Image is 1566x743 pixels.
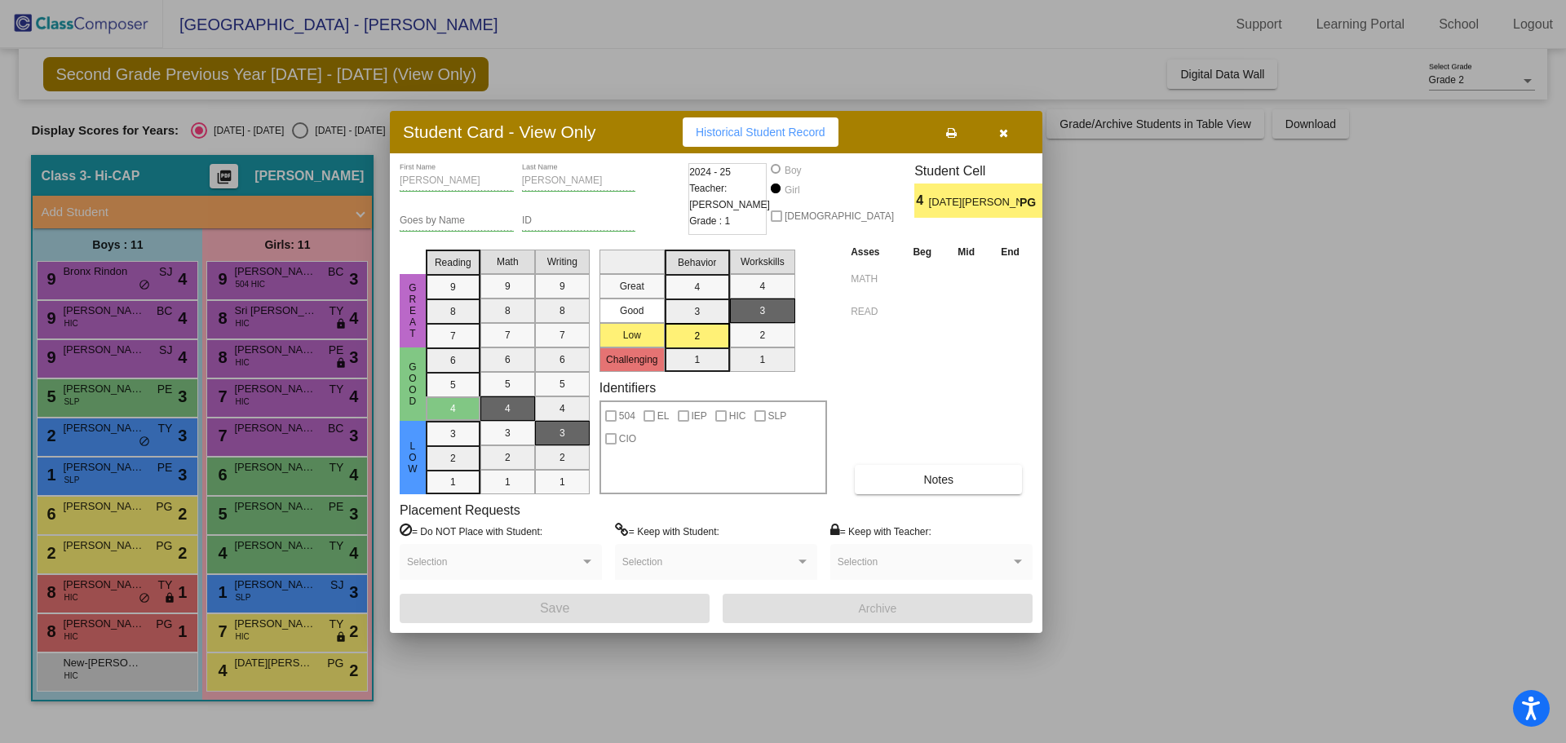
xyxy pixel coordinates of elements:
[619,406,635,426] span: 504
[692,406,707,426] span: IEP
[851,299,896,324] input: assessment
[944,243,988,261] th: Mid
[689,164,731,180] span: 2024 - 25
[830,523,931,539] label: = Keep with Teacher:
[768,406,787,426] span: SLP
[729,406,746,426] span: HIC
[784,183,800,197] div: Girl
[851,267,896,291] input: assessment
[929,194,1020,211] span: [DATE][PERSON_NAME]
[855,465,1022,494] button: Notes
[405,440,420,475] span: Low
[689,180,770,213] span: Teacher: [PERSON_NAME]
[405,282,420,339] span: Great
[923,473,953,486] span: Notes
[400,594,710,623] button: Save
[405,361,420,407] span: Good
[400,523,542,539] label: = Do NOT Place with Student:
[847,243,900,261] th: Asses
[1042,191,1056,210] span: 2
[403,122,596,142] h3: Student Card - View Only
[540,601,569,615] span: Save
[657,406,670,426] span: EL
[696,126,825,139] span: Historical Student Record
[859,602,897,615] span: Archive
[619,429,636,449] span: CIO
[1020,194,1042,211] span: PG
[914,163,1056,179] h3: Student Cell
[599,380,656,396] label: Identifiers
[400,502,520,518] label: Placement Requests
[784,163,802,178] div: Boy
[400,215,514,227] input: goes by name
[914,191,928,210] span: 4
[988,243,1033,261] th: End
[689,213,730,229] span: Grade : 1
[785,206,894,226] span: [DEMOGRAPHIC_DATA]
[683,117,838,147] button: Historical Student Record
[615,523,719,539] label: = Keep with Student:
[723,594,1033,623] button: Archive
[900,243,944,261] th: Beg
